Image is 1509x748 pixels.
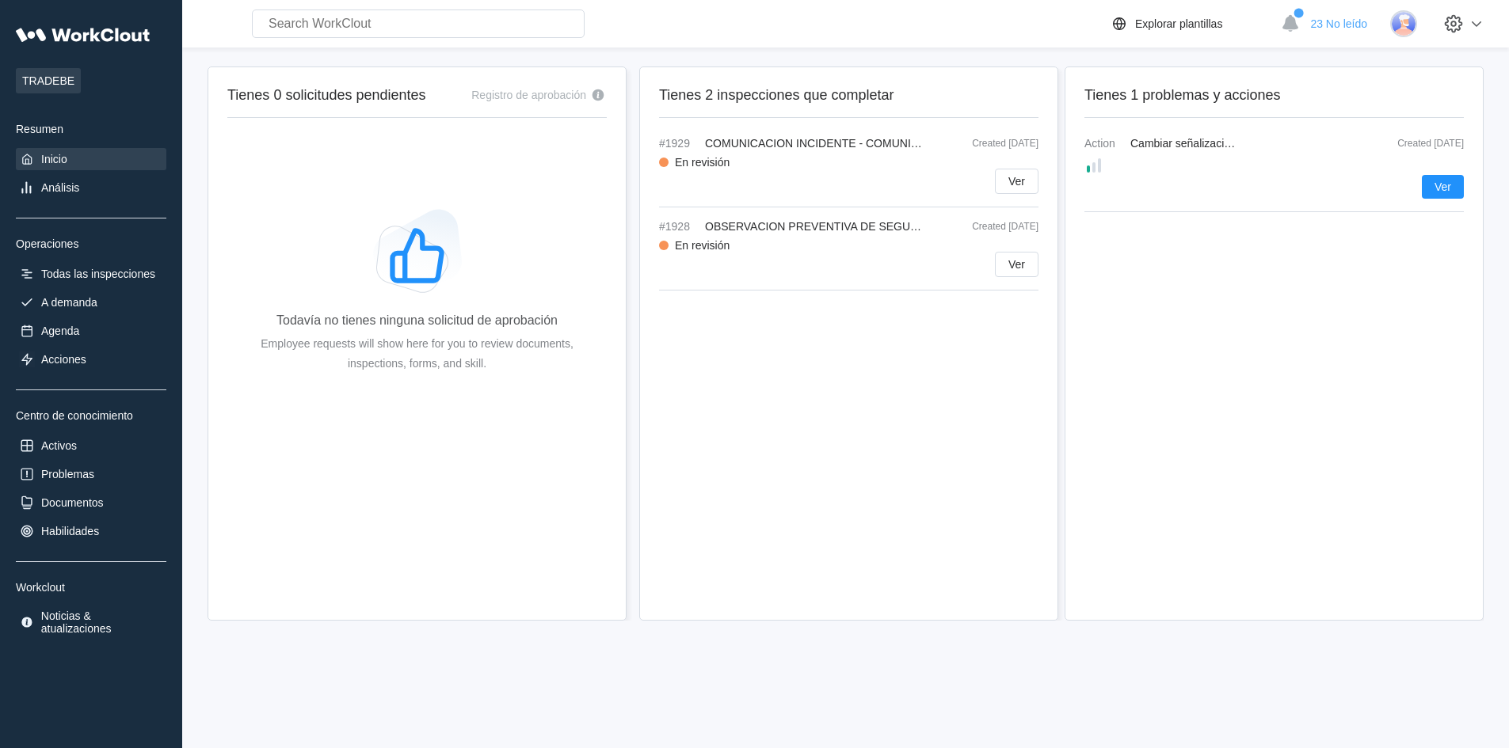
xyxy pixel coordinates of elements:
[1135,17,1223,30] div: Explorar plantillas
[16,492,166,514] a: Documentos
[16,148,166,170] a: Inicio
[16,520,166,542] a: Habilidades
[1084,137,1124,150] span: Action
[252,9,585,38] input: Search WorkClout
[1008,176,1025,187] span: Ver
[16,581,166,594] div: Workclout
[995,252,1038,277] button: Ver
[41,496,104,509] div: Documentos
[1435,181,1451,192] span: Ver
[1385,138,1464,149] div: Created [DATE]
[705,220,978,233] span: OBSERVACION PREVENTIVA DE SEGURIDAD (OPS)
[253,334,581,374] div: Employee requests will show here for you to review documents, inspections, forms, and skill.
[471,89,586,101] div: Registro de aprobación
[276,313,558,328] div: Todavía no tienes ninguna solicitud de aprobación
[1310,17,1367,30] span: 23 No leído
[936,221,1038,232] div: Created [DATE]
[41,153,67,165] div: Inicio
[16,409,166,422] div: Centro de conocimiento
[936,138,1038,149] div: Created [DATE]
[41,525,99,537] div: Habilidades
[16,177,166,199] a: Análisis
[41,468,94,480] div: Problemas
[41,181,79,194] div: Análisis
[16,606,166,638] a: Noticias & atualizaciones
[16,320,166,342] a: Agenda
[41,268,155,280] div: Todas las inspecciones
[16,68,81,93] span: TRADEBE
[995,169,1038,194] button: Ver
[1084,86,1464,104] h2: Tienes 1 problemas y acciones
[41,296,97,309] div: A demanda
[659,137,699,150] span: #1929
[705,137,1008,150] span: COMUNICACION INCIDENTE - COMUNICADO DE RIESGO
[675,239,730,252] div: En revisión
[16,435,166,457] a: Activos
[41,609,163,635] div: Noticias & atualizaciones
[41,325,79,337] div: Agenda
[1422,175,1464,199] button: Ver
[41,353,86,366] div: Acciones
[16,263,166,285] a: Todas las inspecciones
[227,86,426,104] h2: Tienes 0 solicitudes pendientes
[16,348,166,370] a: Acciones
[16,463,166,485] a: Problemas
[659,86,1038,104] h2: Tienes 2 inspecciones que completar
[675,156,730,169] div: En revisión
[16,291,166,313] a: A demanda
[1390,10,1417,37] img: user-3.png
[1130,137,1259,150] span: Cambiar señalización C21
[16,123,166,135] div: Resumen
[41,439,77,452] div: Activos
[16,237,166,250] div: Operaciones
[1110,14,1274,33] a: Explorar plantillas
[1008,259,1025,270] span: Ver
[659,220,699,233] span: #1928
